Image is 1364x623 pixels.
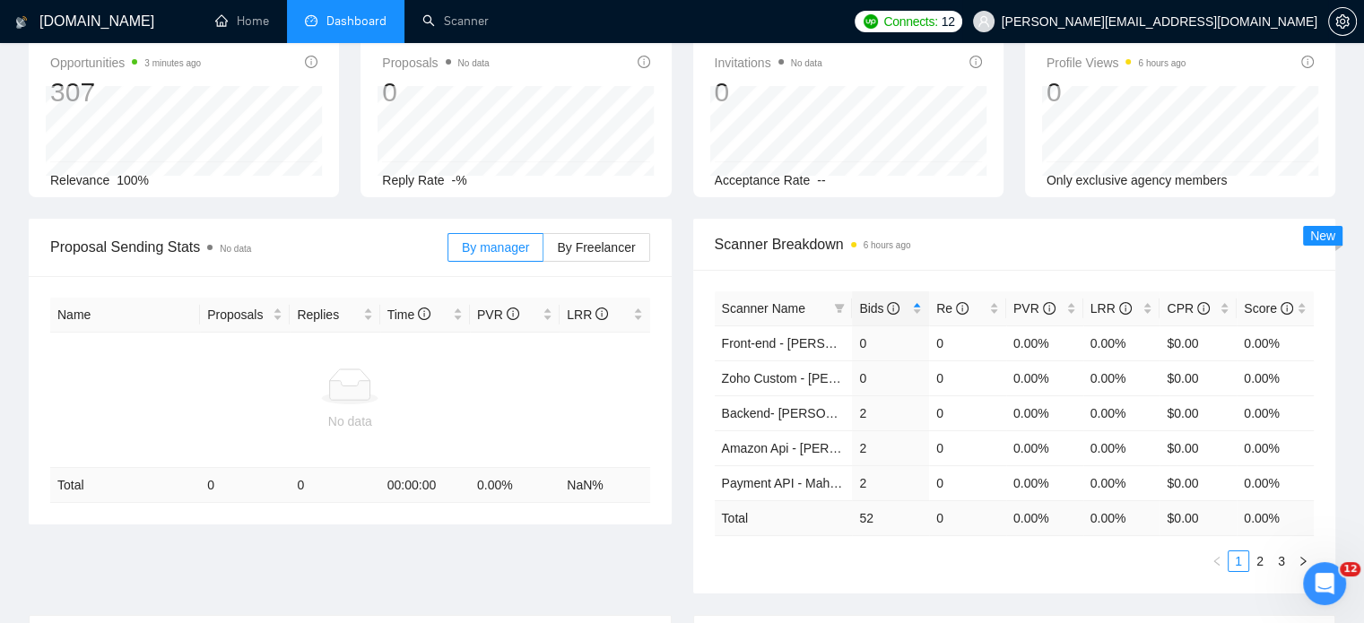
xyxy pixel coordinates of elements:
[1006,325,1083,360] td: 0.00%
[50,173,109,187] span: Relevance
[462,240,529,255] span: By manager
[929,500,1006,535] td: 0
[418,307,430,320] span: info-circle
[852,430,929,465] td: 2
[220,244,251,254] span: No data
[382,75,489,109] div: 0
[50,236,447,258] span: Proposal Sending Stats
[1244,301,1292,316] span: Score
[1160,465,1237,500] td: $0.00
[1212,556,1222,567] span: left
[1237,325,1314,360] td: 0.00%
[830,295,848,322] span: filter
[859,301,899,316] span: Bids
[452,173,467,187] span: -%
[722,441,903,455] a: Amazon Api - [PERSON_NAME]
[1006,395,1083,430] td: 0.00%
[1138,58,1186,68] time: 6 hours ago
[1013,301,1056,316] span: PVR
[387,307,430,322] span: Time
[722,476,850,490] a: Payment API - Mahesh
[715,52,822,74] span: Invitations
[791,58,822,68] span: No data
[1006,465,1083,500] td: 0.00%
[1083,465,1160,500] td: 0.00%
[1083,430,1160,465] td: 0.00%
[715,500,853,535] td: Total
[1047,75,1186,109] div: 0
[1083,500,1160,535] td: 0.00 %
[715,75,822,109] div: 0
[852,325,929,360] td: 0
[1303,562,1346,605] iframe: Intercom live chat
[1329,14,1356,29] span: setting
[969,56,982,68] span: info-circle
[380,468,470,503] td: 00:00:00
[1281,302,1293,315] span: info-circle
[470,468,560,503] td: 0.00 %
[852,395,929,430] td: 2
[50,468,200,503] td: Total
[942,12,955,31] span: 12
[1047,52,1186,74] span: Profile Views
[1328,14,1357,29] a: setting
[567,307,608,322] span: LRR
[1237,500,1314,535] td: 0.00 %
[15,8,28,37] img: logo
[722,406,882,420] a: Backend- [PERSON_NAME]
[1083,325,1160,360] td: 0.00%
[215,13,269,29] a: homeHome
[638,56,650,68] span: info-circle
[305,14,317,27] span: dashboard
[1006,500,1083,535] td: 0.00 %
[1250,551,1270,571] a: 2
[595,307,608,320] span: info-circle
[1310,229,1335,243] span: New
[50,52,201,74] span: Opportunities
[200,298,290,333] th: Proposals
[1160,360,1237,395] td: $0.00
[1237,465,1314,500] td: 0.00%
[382,173,444,187] span: Reply Rate
[1167,301,1209,316] span: CPR
[1006,360,1083,395] td: 0.00%
[326,13,387,29] span: Dashboard
[507,307,519,320] span: info-circle
[1228,550,1249,572] li: 1
[200,468,290,503] td: 0
[477,307,519,322] span: PVR
[1229,551,1248,571] a: 1
[1047,173,1228,187] span: Only exclusive agency members
[1160,430,1237,465] td: $0.00
[50,75,201,109] div: 307
[929,395,1006,430] td: 0
[50,298,200,333] th: Name
[1237,360,1314,395] td: 0.00%
[1043,302,1056,315] span: info-circle
[929,430,1006,465] td: 0
[560,468,649,503] td: NaN %
[1206,550,1228,572] button: left
[57,411,643,431] div: No data
[977,15,990,28] span: user
[1272,551,1291,571] a: 3
[1292,550,1314,572] button: right
[1119,302,1132,315] span: info-circle
[1197,302,1210,315] span: info-circle
[817,173,825,187] span: --
[1006,430,1083,465] td: 0.00%
[722,301,805,316] span: Scanner Name
[887,302,899,315] span: info-circle
[929,465,1006,500] td: 0
[290,468,379,503] td: 0
[1237,430,1314,465] td: 0.00%
[1083,395,1160,430] td: 0.00%
[1237,395,1314,430] td: 0.00%
[715,233,1315,255] span: Scanner Breakdown
[382,52,489,74] span: Proposals
[1298,556,1308,567] span: right
[956,302,969,315] span: info-circle
[929,360,1006,395] td: 0
[290,298,379,333] th: Replies
[883,12,937,31] span: Connects:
